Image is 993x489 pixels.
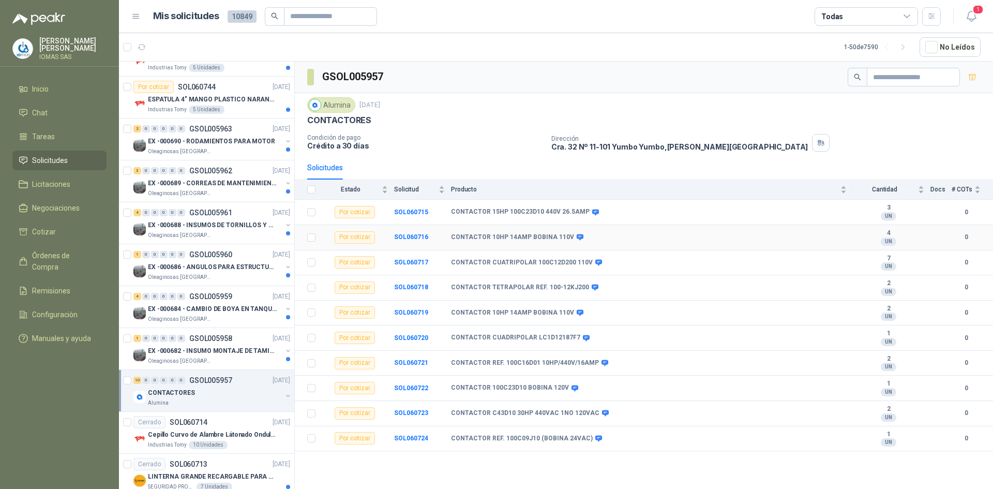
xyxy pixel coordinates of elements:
th: Solicitud [394,180,451,200]
img: Company Logo [133,265,146,277]
b: 3 [853,204,924,212]
p: [DATE] [273,292,290,302]
div: Por cotizar [335,432,375,444]
img: Company Logo [13,39,33,58]
a: SOL060723 [394,409,428,417]
b: 4 [853,229,924,238]
div: 4 [133,293,141,300]
p: [DATE] [273,418,290,427]
b: CONTACTOR C43D10 30HP 440VAC 1NO 120VAC [451,409,599,418]
b: 0 [952,383,981,393]
a: Tareas [12,127,107,146]
h3: GSOL005957 [322,69,385,85]
p: Industrias Tomy [148,441,187,449]
span: Órdenes de Compra [32,250,97,273]
div: Por cotizar [335,256,375,269]
b: CONTACTOR CUATRIPOLAR 100C12D200 110V [451,259,593,267]
b: 0 [952,308,981,318]
b: SOL060715 [394,209,428,216]
a: 4 0 0 0 0 0 GSOL005961[DATE] Company LogoEX -000688 - INSUMOS DE TORNILLOS Y TUERCASOleaginosas [... [133,206,292,240]
p: Oleaginosas [GEOGRAPHIC_DATA][PERSON_NAME] [148,315,213,323]
a: Manuales y ayuda [12,329,107,348]
b: 0 [952,434,981,443]
button: 1 [962,7,981,26]
b: 1 [853,330,924,338]
img: Company Logo [133,391,146,403]
div: 0 [177,293,185,300]
img: Company Logo [133,223,146,235]
p: [PERSON_NAME] [PERSON_NAME] [39,37,107,52]
b: 2 [853,355,924,363]
span: 1 [972,5,984,14]
p: GSOL005962 [189,167,232,174]
div: 0 [151,167,159,174]
b: SOL060719 [394,309,428,316]
div: Cerrado [133,416,165,428]
div: 0 [177,377,185,384]
b: CONTACTOR CUADRIPOLAR LC1D12187F7 [451,334,580,342]
b: 0 [952,408,981,418]
div: UN [881,288,896,296]
div: UN [881,262,896,271]
div: 0 [169,167,176,174]
p: GSOL005963 [189,125,232,132]
div: Por cotizar [335,281,375,294]
p: [DATE] [273,376,290,386]
th: Docs [930,180,952,200]
p: [DATE] [273,82,290,92]
b: SOL060724 [394,435,428,442]
p: EX -000690 - RODAMIENTOS PARA MOTOR [148,137,275,146]
a: 3 0 0 0 0 0 GSOL005962[DATE] Company LogoEX -000689 - CORREAS DE MANTENIMIENTOOleaginosas [GEOGRA... [133,165,292,198]
span: Inicio [32,83,49,95]
span: # COTs [952,186,972,193]
p: Oleaginosas [GEOGRAPHIC_DATA][PERSON_NAME] [148,273,213,281]
div: 0 [142,167,150,174]
span: Configuración [32,309,78,320]
div: 3 [133,167,141,174]
div: Alumina [307,97,355,113]
span: Manuales y ayuda [32,333,91,344]
a: SOL060718 [394,284,428,291]
div: Por cotizar [335,206,375,218]
div: 0 [151,293,159,300]
div: 0 [151,125,159,132]
div: 0 [160,293,168,300]
p: EX -000688 - INSUMOS DE TORNILLOS Y TUERCAS [148,220,277,230]
p: Oleaginosas [GEOGRAPHIC_DATA][PERSON_NAME] [148,357,213,365]
p: Oleaginosas [GEOGRAPHIC_DATA][PERSON_NAME] [148,231,213,240]
p: Cra. 32 Nº 11-101 Yumbo Yumbo , [PERSON_NAME][GEOGRAPHIC_DATA] [551,142,808,151]
b: 1 [853,380,924,388]
p: EX -000686 - ANGULOS PARA ESTRUCTURAS DE FOSA DE L [148,262,277,272]
a: SOL060721 [394,359,428,366]
p: [DATE] [273,124,290,134]
span: Producto [451,186,838,193]
b: SOL060722 [394,384,428,392]
div: 0 [177,125,185,132]
span: Estado [322,186,380,193]
a: SOL060717 [394,259,428,266]
div: 0 [142,209,150,216]
img: Company Logo [133,475,146,487]
p: Crédito a 30 días [307,141,543,150]
span: Remisiones [32,285,70,297]
a: Chat [12,103,107,123]
a: 1 0 0 0 0 0 GSOL005958[DATE] Company LogoEX -000682 - INSUMO MONTAJE DE TAMIZ DE LICOR DE POleagi... [133,332,292,365]
span: Chat [32,107,48,118]
div: Por cotizar [335,382,375,394]
b: 2 [853,279,924,288]
div: 0 [142,293,150,300]
p: CONTACTORES [307,115,371,126]
div: 0 [169,335,176,342]
p: Industrias Tomy [148,64,187,72]
a: Por cotizarSOL060744[DATE] Company LogoESPATULA 4" MANGO PLASTICO NARANJA MARCA TRUPPERIndustrias... [119,77,294,118]
b: 7 [853,255,924,263]
a: SOL060716 [394,233,428,241]
a: Remisiones [12,281,107,301]
div: Por cotizar [335,332,375,344]
span: Cantidad [853,186,916,193]
img: Company Logo [133,55,146,68]
div: 0 [151,377,159,384]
